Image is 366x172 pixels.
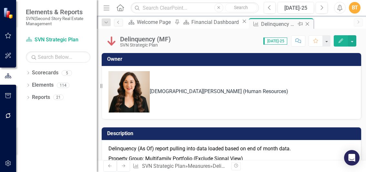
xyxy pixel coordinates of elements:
[53,95,64,100] div: 21
[32,69,58,77] a: Scorecards
[133,163,227,170] div: » »
[150,88,288,95] div: [DEMOGRAPHIC_DATA][PERSON_NAME] (Human Resources)
[126,18,173,26] a: Welcome Page
[213,163,253,169] div: Delinquency (MF)
[181,18,241,26] a: Financial Dashboard
[26,36,90,44] a: SVN Strategic Plan
[57,82,69,88] div: 114
[349,2,361,14] button: BT
[142,163,185,169] a: SVN Strategic Plan
[107,36,117,46] img: Below Plan
[107,56,358,62] h3: Owner
[32,81,54,89] a: Elements
[26,51,90,63] input: Search Below...
[26,16,90,27] small: SVN|Second Story Real Estate Management
[62,70,72,76] div: 5
[344,150,360,166] div: Open Intercom Messenger
[26,8,90,16] span: Elements & Reports
[120,43,171,48] div: SVN Strategic Plan
[261,20,296,28] div: Delinquency (MF)
[3,7,15,18] img: ClearPoint Strategy
[263,38,287,45] span: [DATE]-25
[188,163,210,169] a: Measures
[191,18,241,26] div: Financial Dashboard
[225,3,257,12] button: Search
[108,156,243,162] span: Property Group: Multifamily Portfolio (Exclude Signal View)
[32,94,50,101] a: Reports
[107,131,358,136] h3: Description
[108,71,150,113] img: Kristen Hodge
[108,145,291,152] span: Delinquency (As Of) report pulling into data loaded based on end of month data.
[280,4,312,12] div: [DATE]-25
[131,2,259,14] input: Search ClearPoint...
[137,18,173,26] div: Welcome Page
[234,5,248,10] span: Search
[120,36,171,43] div: Delinquency (MF)
[278,2,314,14] button: [DATE]-25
